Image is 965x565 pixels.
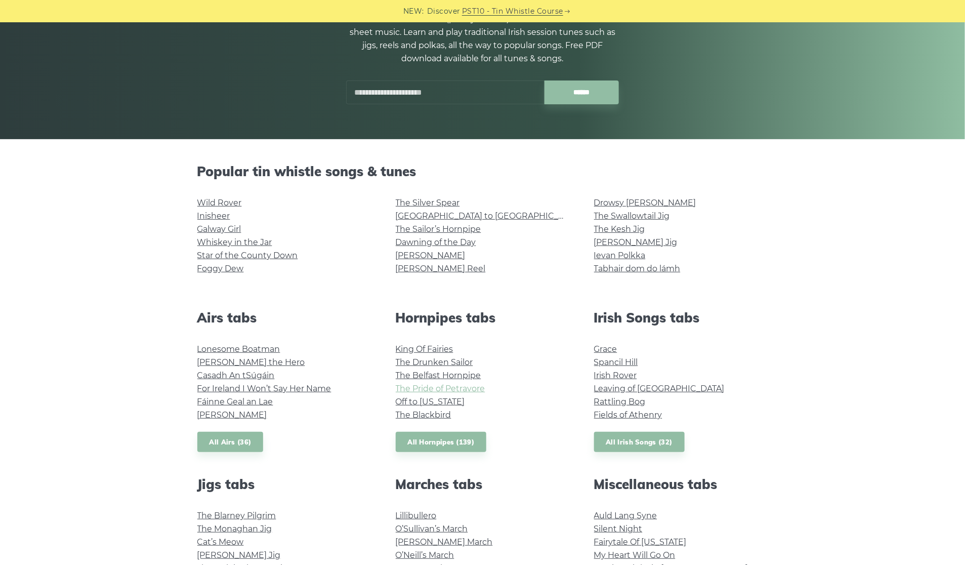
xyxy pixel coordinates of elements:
[197,164,768,179] h2: Popular tin whistle songs & tunes
[197,310,371,326] h2: Airs tabs
[197,211,230,221] a: Inisheer
[396,511,437,520] a: Lillibullero
[594,198,696,208] a: Drowsy [PERSON_NAME]
[396,524,468,534] a: O’Sullivan’s March
[396,537,493,547] a: [PERSON_NAME] March
[197,410,267,420] a: [PERSON_NAME]
[197,524,272,534] a: The Monaghan Jig
[594,237,678,247] a: [PERSON_NAME] Jig
[594,357,638,367] a: Spancil Hill
[594,344,617,354] a: Grace
[594,251,646,260] a: Ievan Polkka
[197,264,244,273] a: Foggy Dew
[396,211,582,221] a: [GEOGRAPHIC_DATA] to [GEOGRAPHIC_DATA]
[396,344,453,354] a: King Of Fairies
[396,384,485,393] a: The Pride of Petravore
[396,264,486,273] a: [PERSON_NAME] Reel
[594,511,657,520] a: Auld Lang Syne
[396,224,481,234] a: The Sailor’s Hornpipe
[594,371,637,380] a: Irish Rover
[594,224,645,234] a: The Kesh Jig
[197,357,305,367] a: [PERSON_NAME] the Hero
[427,6,460,17] span: Discover
[403,6,424,17] span: NEW:
[396,410,451,420] a: The Blackbird
[197,432,264,453] a: All Airs (36)
[396,371,481,380] a: The Belfast Hornpipe
[396,198,460,208] a: The Silver Spear
[462,6,563,17] a: PST10 - Tin Whistle Course
[594,264,681,273] a: Tabhair dom do lámh
[197,371,275,380] a: Casadh An tSúgáin
[197,251,298,260] a: Star of the County Down
[396,237,476,247] a: Dawning of the Day
[396,357,473,367] a: The Drunken Sailor
[594,432,685,453] a: All Irish Songs (32)
[396,251,466,260] a: [PERSON_NAME]
[396,550,454,560] a: O’Neill’s March
[594,384,725,393] a: Leaving of [GEOGRAPHIC_DATA]
[396,397,465,407] a: Off to [US_STATE]
[197,476,371,492] h2: Jigs tabs
[594,410,662,420] a: Fields of Athenry
[396,476,570,492] h2: Marches tabs
[197,550,281,560] a: [PERSON_NAME] Jig
[197,344,280,354] a: Lonesome Boatman
[197,198,242,208] a: Wild Rover
[197,384,331,393] a: For Ireland I Won’t Say Her Name
[594,310,768,326] h2: Irish Songs tabs
[197,397,273,407] a: Fáinne Geal an Lae
[396,310,570,326] h2: Hornpipes tabs
[594,476,768,492] h2: Miscellaneous tabs
[197,511,276,520] a: The Blarney Pilgrim
[197,237,272,247] a: Whiskey in the Jar
[594,537,687,547] a: Fairytale Of [US_STATE]
[594,524,643,534] a: Silent Night
[594,550,676,560] a: My Heart Will Go On
[594,211,670,221] a: The Swallowtail Jig
[396,432,487,453] a: All Hornpipes (139)
[197,537,244,547] a: Cat’s Meow
[346,13,619,65] p: 1000+ Irish tin whistle (penny whistle) tabs and notes with the sheet music. Learn and play tradi...
[197,224,241,234] a: Galway Girl
[594,397,646,407] a: Rattling Bog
